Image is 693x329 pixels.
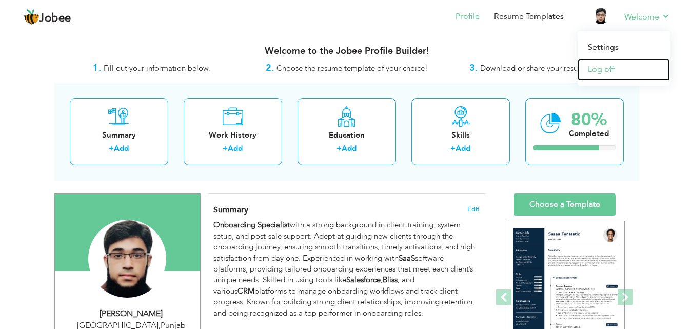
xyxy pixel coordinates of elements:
span: Jobee [39,13,71,24]
label: + [223,143,228,154]
strong: CRM [237,286,254,296]
div: Skills [420,130,502,141]
div: Completed [569,128,609,139]
strong: Bliss [383,275,398,285]
div: Summary [78,130,160,141]
a: Jobee [23,9,71,25]
div: with a strong background in client training, system setup, and post-sale support. Adept at guidin... [213,220,479,319]
span: Choose the resume template of your choice! [276,63,428,73]
div: [PERSON_NAME] [63,308,200,320]
img: Profile Img [592,8,609,24]
span: Edit [467,206,480,213]
a: Add [228,143,243,153]
label: + [109,143,114,154]
label: + [336,143,342,154]
a: Log off [578,59,670,81]
strong: Onboarding Specialist [213,220,290,230]
a: Resume Templates [494,11,564,23]
label: + [450,143,456,154]
a: Welcome [624,11,670,23]
a: Choose a Template [514,193,616,216]
strong: SaaS [399,253,415,263]
strong: 2. [266,62,274,74]
a: Settings [578,36,670,59]
div: 80% [569,111,609,128]
strong: 1. [93,62,101,74]
a: Add [114,143,129,153]
div: Work History [192,130,274,141]
strong: Salesforce [346,275,381,285]
img: jobee.io [23,9,39,25]
a: Profile [456,11,480,23]
strong: 3. [469,62,478,74]
span: Summary [213,204,248,216]
h3: Welcome to the Jobee Profile Builder! [54,46,639,56]
span: Download or share your resume online. [480,63,613,73]
a: Add [456,143,470,153]
a: Add [342,143,357,153]
img: Hassan Mahmood [88,220,166,298]
div: Education [306,130,388,141]
h4: Adding a summary is a quick and easy way to highlight your experience and interests. [213,205,479,215]
span: Fill out your information below. [104,63,210,73]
